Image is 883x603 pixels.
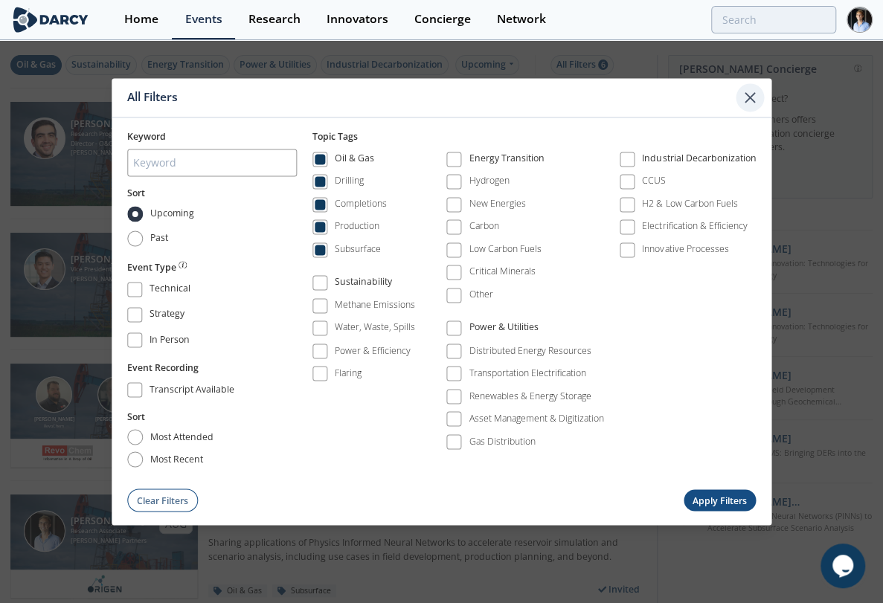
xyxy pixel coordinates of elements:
img: logo-wide.svg [10,7,91,33]
span: Topic Tags [312,130,358,143]
div: Transportation Electrification [469,367,586,380]
input: most attended [127,429,143,445]
button: Clear Filters [127,489,199,512]
div: H2 & Low Carbon Fuels [642,197,737,210]
div: Gas Distribution [469,434,536,448]
span: Sort [127,187,145,200]
span: Event Type [127,261,176,274]
input: Keyword [127,149,297,177]
span: Past [150,232,168,245]
div: Distributed Energy Resources [469,344,591,357]
div: Transcript Available [150,382,234,400]
div: Concierge [414,13,470,25]
div: Events [184,13,222,25]
div: Asset Management & Digitization [469,412,604,425]
div: Power & Efficiency [335,344,411,357]
div: Sustainability [335,276,392,294]
button: Sort [127,187,145,201]
img: information.svg [179,261,187,269]
button: Sort [127,410,145,424]
div: Other [469,288,493,301]
div: Hydrogen [469,175,510,188]
div: Strategy [150,308,184,326]
div: Carbon [469,220,499,233]
div: Completions [335,197,387,210]
div: Production [335,220,379,233]
input: Past [127,231,143,247]
div: Methane Emissions [335,298,415,312]
input: most recent [127,451,143,467]
span: most recent [150,452,203,465]
div: In Person [150,333,190,351]
div: Research [248,13,300,25]
div: Water, Waste, Spills [335,321,415,335]
iframe: chat widget [821,544,868,588]
span: Keyword [127,130,166,143]
div: Electrification & Efficiency [642,220,747,233]
button: Event Recording [127,361,199,374]
div: CCUS [642,175,666,188]
button: Event Type [127,261,187,274]
span: Upcoming [150,207,194,220]
input: Advanced Search [711,6,836,33]
button: Apply Filters [684,490,757,512]
div: Drilling [335,175,364,188]
div: Industrial Decarbonization [642,152,756,170]
div: Subsurface [335,242,381,256]
div: Innovators [326,13,388,25]
div: Home [124,13,158,25]
div: Flaring [335,367,362,380]
span: Sort [127,410,145,423]
div: Low Carbon Fuels [469,242,542,256]
div: Technical [150,283,190,300]
div: All Filters [127,83,736,112]
img: Profile [847,7,873,33]
div: Network [496,13,545,25]
span: most attended [150,430,213,443]
div: Energy Transition [469,152,545,170]
div: New Energies [469,197,526,210]
div: Innovative Processes [642,242,728,256]
div: Critical Minerals [469,265,536,279]
div: Renewables & Energy Storage [469,389,591,402]
div: Oil & Gas [335,152,374,170]
div: Power & Utilities [469,321,539,339]
input: Upcoming [127,206,143,222]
